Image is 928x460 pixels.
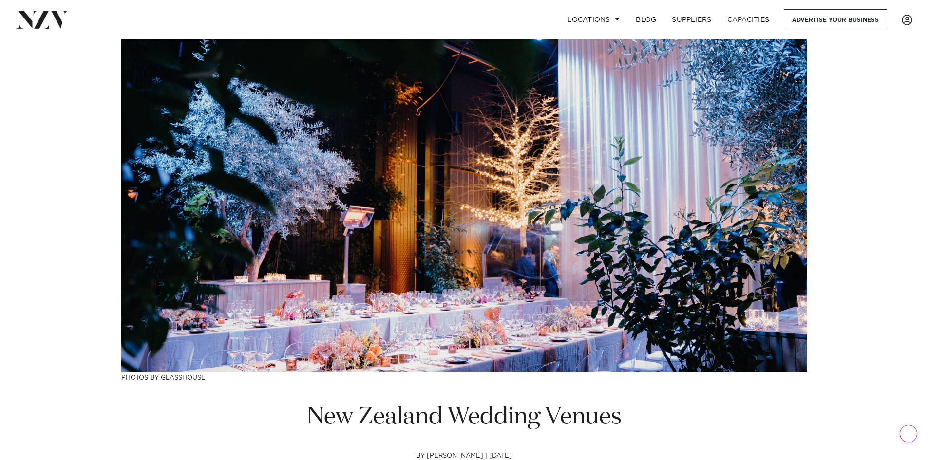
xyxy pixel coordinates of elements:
[784,9,887,30] a: Advertise your business
[16,11,69,28] img: nzv-logo.png
[664,9,719,30] a: SUPPLIERS
[121,372,807,382] h3: Photos by Glasshouse
[720,9,777,30] a: Capacities
[298,402,631,433] h1: New Zealand Wedding Venues
[560,9,628,30] a: Locations
[628,9,664,30] a: BLOG
[121,39,807,372] img: New Zealand Wedding Venues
